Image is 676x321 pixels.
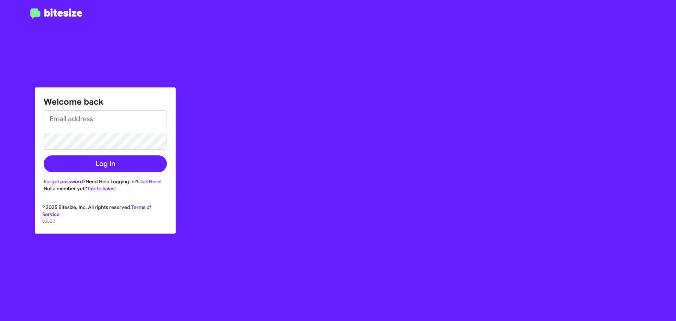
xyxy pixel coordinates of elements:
p: v3.0.1 [42,218,168,225]
a: Click Here! [137,178,162,185]
div: © 2025 Bitesize, Inc. All rights reserved. [35,204,175,233]
button: Log In [44,155,167,172]
a: Forgot password? [44,178,86,185]
a: Talk to Sales! [87,185,116,192]
input: Email address [44,110,167,127]
div: Not a member yet? [44,185,167,192]
div: Need Help Logging In? [44,178,167,185]
h1: Welcome back [44,96,167,107]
